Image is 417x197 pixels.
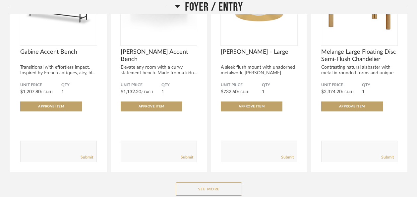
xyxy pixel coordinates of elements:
button: Approve Item [321,101,383,111]
span: Approve Item [38,105,64,108]
span: 1 [61,90,64,94]
div: Contrasting natural alabaster with metal in rounded forms and unique ... [321,65,398,82]
span: Melange Large Floating Disc Semi-Flush Chandelier [321,48,398,63]
button: Approve Item [221,101,282,111]
button: See More [176,182,242,196]
span: [PERSON_NAME] - Large [221,48,297,56]
span: Gabine Accent Bench [20,48,97,56]
div: Transitional with effortless impact. Inspired by French antiques, airy, bl... [20,65,97,76]
span: QTY [362,83,397,88]
span: QTY [61,83,97,88]
span: 1 [262,90,265,94]
button: Approve Item [121,101,182,111]
span: $2,374.20 [321,90,342,94]
span: Unit Price [20,83,61,88]
a: Submit [381,155,394,160]
span: Approve Item [239,105,265,108]
a: Submit [81,155,93,160]
a: Submit [181,155,193,160]
span: $1,207.80 [20,90,41,94]
span: Approve Item [139,105,164,108]
div: Elevate any room with a curvy statement bench. Made from a kidn... [121,65,197,76]
span: / Each [342,91,354,94]
span: Unit Price [321,83,362,88]
span: [PERSON_NAME] Accent Bench [121,48,197,63]
span: QTY [161,83,197,88]
span: Unit Price [121,83,162,88]
span: 1 [161,90,164,94]
span: / Each [238,91,250,94]
button: Approve Item [20,101,82,111]
span: Unit Price [221,83,262,88]
div: A sleek flush mount with unadorned metalwork, [PERSON_NAME] celebrates the b... [221,65,297,82]
span: QTY [262,83,297,88]
span: $732.60 [221,90,238,94]
span: Approve Item [339,105,365,108]
a: Submit [281,155,294,160]
span: / Each [41,91,53,94]
span: $1,132.20 [121,90,141,94]
span: 1 [362,90,365,94]
span: / Each [141,91,153,94]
